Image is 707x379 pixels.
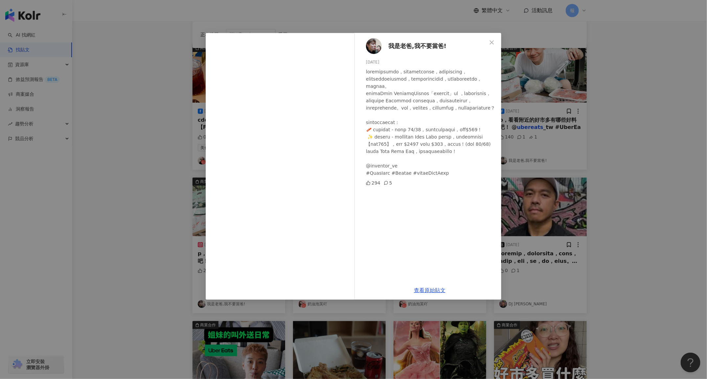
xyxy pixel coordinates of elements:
a: 查看原始貼文 [414,287,445,293]
button: Close [485,36,498,49]
span: 我是老爸,我不要當爸! [388,41,446,51]
div: [DATE] [366,59,496,65]
div: 294 [366,179,380,187]
img: KOL Avatar [366,38,382,54]
div: loremipsumdo，sitametconse，adipiscing，elitseddoeiusmod，temporincidid，utlaboreetdo，magnaa。 enimaDmi... [366,68,496,177]
div: 5 [384,179,392,187]
a: KOL Avatar我是老爸,我不要當爸! [366,38,487,54]
span: close [489,40,494,45]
